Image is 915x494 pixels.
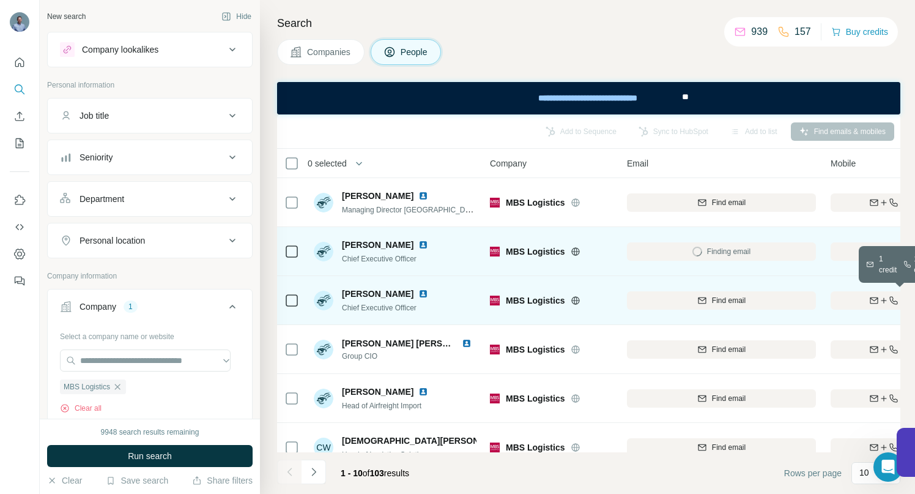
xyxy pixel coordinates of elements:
div: Select a company name or website [60,326,240,342]
button: Hide [213,7,260,26]
img: Avatar [314,193,333,212]
div: 1 [124,301,138,312]
img: Logo of MBS Logistics [490,345,500,354]
span: results [341,468,409,478]
img: Logo of MBS Logistics [490,443,500,452]
span: Company [490,157,527,170]
span: MBS Logistics [64,381,110,392]
button: Navigate to next page [302,460,326,484]
span: [PERSON_NAME] [342,190,413,202]
button: Job title [48,101,252,130]
img: Avatar [314,389,333,408]
span: Find email [712,344,746,355]
button: Department [48,184,252,214]
button: Use Surfe API [10,216,29,238]
h4: Search [277,15,900,32]
img: Avatar [314,242,333,261]
img: Logo of MBS Logistics [490,198,500,208]
span: Email [627,157,648,170]
button: Dashboard [10,243,29,265]
div: New search [47,11,86,22]
p: Personal information [47,80,253,91]
img: Logo of MBS Logistics [490,394,500,403]
button: Find email [627,389,816,408]
span: Managing Director [GEOGRAPHIC_DATA] / Head of Global Ocean Freight [342,204,584,214]
p: Company information [47,271,253,282]
span: MBS Logistics [506,392,565,405]
span: Head of Logistics Solutions [342,451,431,459]
img: Avatar [314,340,333,359]
span: Find email [712,197,746,208]
button: Feedback [10,270,29,292]
img: LinkedIn logo [418,240,428,250]
button: Personal location [48,226,252,255]
span: Find email [712,295,746,306]
span: 103 [370,468,384,478]
button: Search [10,78,29,100]
div: Personal location [80,234,145,247]
button: Clear [47,474,82,487]
p: 939 [751,24,768,39]
button: Find email [627,291,816,310]
span: MBS Logistics [506,343,565,356]
p: 157 [795,24,811,39]
span: Head of Airfreight Import [342,402,421,410]
span: [DEMOGRAPHIC_DATA][PERSON_NAME] [342,435,512,447]
button: Enrich CSV [10,105,29,127]
span: MBS Logistics [506,294,565,307]
span: Find email [712,442,746,453]
div: CW [314,438,333,457]
span: MBS Logistics [506,196,565,209]
div: Seniority [80,151,113,163]
span: Rows per page [784,467,842,479]
button: Find email [627,193,816,212]
span: MBS Logistics [506,245,565,258]
span: [PERSON_NAME] [342,239,413,251]
img: LinkedIn logo [418,387,428,397]
span: 0 selected [308,157,347,170]
span: of [363,468,370,478]
button: My lists [10,132,29,154]
button: Buy credits [831,23,888,40]
span: Find email [712,393,746,404]
span: Mobile [831,157,856,170]
div: Department [80,193,124,205]
button: Use Surfe on LinkedIn [10,189,29,211]
span: [PERSON_NAME] [PERSON_NAME] [342,339,488,348]
img: Avatar [314,291,333,310]
img: Logo of MBS Logistics [490,247,500,256]
span: [PERSON_NAME] [342,386,413,398]
button: Save search [106,474,168,487]
span: Companies [307,46,352,58]
button: Quick start [10,51,29,73]
div: Company lookalikes [82,43,158,56]
div: Company [80,301,116,313]
button: Run search [47,445,253,467]
span: Chief Executive Officer [342,304,417,312]
img: LinkedIn logo [462,339,472,348]
span: Group CIO [342,351,476,362]
button: Find email [627,438,816,457]
button: Find email [627,340,816,359]
img: Avatar [10,12,29,32]
span: MBS Logistics [506,441,565,454]
button: Company1 [48,292,252,326]
button: Clear all [60,403,102,414]
iframe: Banner [277,82,900,114]
button: Share filters [192,474,253,487]
button: Seniority [48,143,252,172]
span: Run search [128,450,172,462]
img: LinkedIn logo [418,191,428,201]
iframe: Intercom live chat [873,452,903,482]
div: Job title [80,110,109,122]
div: 9948 search results remaining [101,427,199,438]
button: Company lookalikes [48,35,252,64]
img: Logo of MBS Logistics [490,296,500,305]
img: LinkedIn logo [418,289,428,299]
p: 10 [859,466,869,479]
span: People [401,46,429,58]
span: [PERSON_NAME] [342,288,413,300]
span: Chief Executive Officer [342,255,417,263]
span: 1 - 10 [341,468,363,478]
